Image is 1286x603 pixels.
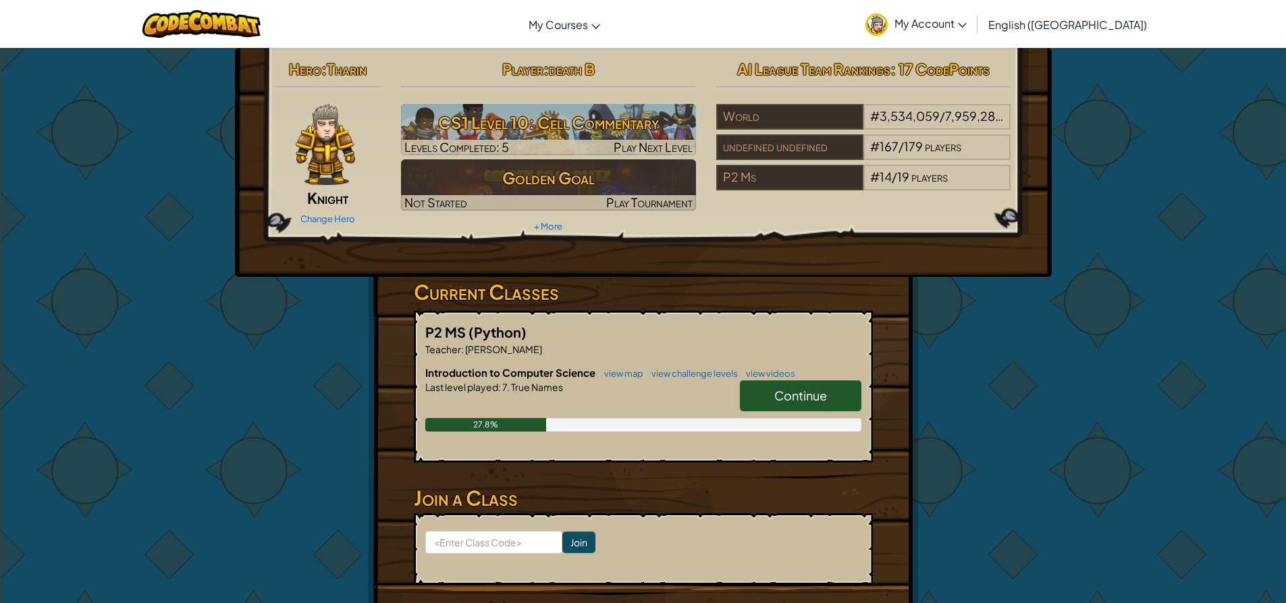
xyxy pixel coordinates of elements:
[739,368,795,379] a: view videos
[925,138,961,154] span: players
[897,169,909,184] span: 19
[865,14,888,36] img: avatar
[461,343,464,355] span: :
[425,531,562,554] input: <Enter Class Code>
[716,178,1011,193] a: P2 Ms#14/19players
[401,107,696,138] h3: CS1 Level 10: Cell Commentary
[414,277,873,307] h3: Current Classes
[870,169,880,184] span: #
[988,18,1147,32] span: English ([GEOGRAPHIC_DATA])
[498,381,501,393] span: :
[597,368,643,379] a: view map
[774,388,827,403] span: Continue
[289,59,321,78] span: Hero
[899,138,904,154] span: /
[425,323,468,340] span: P2 MS
[510,381,563,393] span: True Names
[606,194,693,210] span: Play Tournament
[859,3,973,45] a: My Account
[894,16,967,30] span: My Account
[870,138,880,154] span: #
[401,104,696,155] a: Play Next Level
[401,159,696,211] a: Golden GoalNot StartedPlay Tournament
[404,194,467,210] span: Not Started
[716,147,1011,163] a: undefined undefined#167/179players
[716,134,863,160] div: undefined undefined
[945,108,1003,124] span: 7,959,284
[1004,108,1041,124] span: players
[425,418,547,431] div: 27.8%
[425,343,461,355] span: Teacher
[911,169,948,184] span: players
[716,104,863,130] div: World
[502,59,543,78] span: Player
[327,59,367,78] span: Tharin
[904,138,923,154] span: 179
[464,343,542,355] span: [PERSON_NAME]
[529,18,588,32] span: My Courses
[892,169,897,184] span: /
[940,108,945,124] span: /
[645,368,738,379] a: view challenge levels
[468,323,527,340] span: (Python)
[300,213,355,224] a: Change Hero
[870,108,880,124] span: #
[716,165,863,190] div: P2 Ms
[425,381,498,393] span: Last level played
[321,59,327,78] span: :
[880,138,899,154] span: 167
[880,169,892,184] span: 14
[562,531,595,553] input: Join
[549,59,595,78] span: death B
[501,381,510,393] span: 7.
[890,59,990,78] span: : 17 CodePoints
[534,221,562,232] a: + More
[716,117,1011,132] a: World#3,534,059/7,959,284players
[543,59,549,78] span: :
[414,483,873,513] h3: Join a Class
[296,104,355,185] img: knight-pose.png
[401,159,696,211] img: Golden Goal
[880,108,940,124] span: 3,534,059
[401,163,696,193] h3: Golden Goal
[401,104,696,155] img: CS1 Level 10: Cell Commentary
[142,10,261,38] img: CodeCombat logo
[737,59,890,78] span: AI League Team Rankings
[522,6,607,43] a: My Courses
[982,6,1154,43] a: English ([GEOGRAPHIC_DATA])
[425,366,597,379] span: Introduction to Computer Science
[614,139,693,155] span: Play Next Level
[307,188,348,207] span: Knight
[404,139,509,155] span: Levels Completed: 5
